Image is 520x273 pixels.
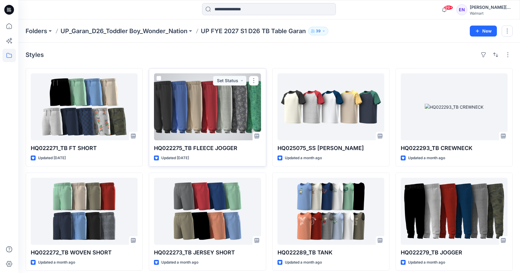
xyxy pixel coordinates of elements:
[38,259,75,266] p: Updated a month ago
[285,259,322,266] p: Updated a month ago
[456,4,467,15] div: EN
[154,73,261,140] a: HQ022275_TB FLEECE JOGGER
[277,144,384,152] p: HQ025075_SS [PERSON_NAME]
[470,11,512,16] div: Walmart
[401,248,508,257] p: HQ022279_TB JOGGER
[38,155,66,161] p: Updated [DATE]
[161,155,189,161] p: Updated [DATE]
[277,73,384,140] a: HQ025075_SS RAGLAN TEE
[31,248,138,257] p: HQ022272_TB WOVEN SHORT
[470,26,497,37] button: New
[61,27,187,35] a: UP_Garan_D26_Toddler Boy_Wonder_Nation
[26,27,47,35] a: Folders
[408,259,445,266] p: Updated a month ago
[401,73,508,140] a: HQ022293_TB CREWNECK
[470,4,512,11] div: [PERSON_NAME][DATE]
[401,178,508,245] a: HQ022279_TB JOGGER
[31,73,138,140] a: HQ022271_TB FT SHORT
[277,248,384,257] p: HQ022289_TB TANK
[26,51,44,58] h4: Styles
[401,144,508,152] p: HQ022293_TB CREWNECK
[31,144,138,152] p: HQ022271_TB FT SHORT
[408,155,445,161] p: Updated a month ago
[161,259,198,266] p: Updated a month ago
[154,178,261,245] a: HQ022273_TB JERSEY SHORT
[308,27,328,35] button: 39
[154,144,261,152] p: HQ022275_TB FLEECE JOGGER
[154,248,261,257] p: HQ022273_TB JERSEY SHORT
[31,178,138,245] a: HQ022272_TB WOVEN SHORT
[277,178,384,245] a: HQ022289_TB TANK
[444,5,453,10] span: 99+
[285,155,322,161] p: Updated a month ago
[201,27,306,35] p: UP FYE 2027 S1 D26 TB Table Garan
[316,28,321,34] p: 39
